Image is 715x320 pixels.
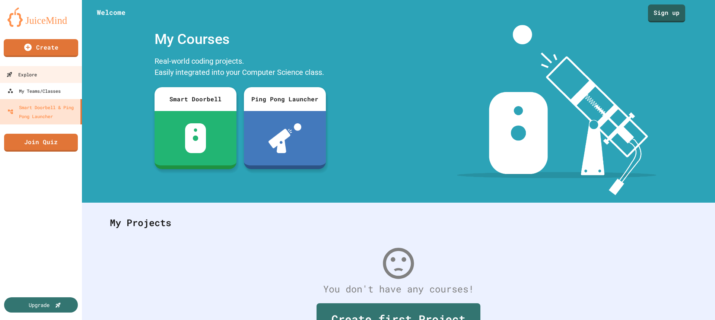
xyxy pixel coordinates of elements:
iframe: chat widget [684,290,708,313]
div: My Courses [151,25,330,54]
div: Smart Doorbell [155,87,236,111]
img: banner-image-my-projects.png [457,25,657,195]
div: My Projects [102,208,695,237]
a: Sign up [648,4,685,22]
div: Smart Doorbell & Ping Pong Launcher [7,103,77,121]
div: Ping Pong Launcher [244,87,326,111]
a: Create [4,39,78,57]
div: Explore [6,70,37,79]
a: Join Quiz [4,134,78,152]
div: Real-world coding projects. Easily integrated into your Computer Science class. [151,54,330,82]
img: sdb-white.svg [185,123,206,153]
iframe: chat widget [653,258,708,289]
div: My Teams/Classes [7,86,61,95]
div: Upgrade [29,301,50,309]
img: ppl-with-ball.png [268,123,302,153]
div: You don't have any courses! [102,282,695,296]
img: logo-orange.svg [7,7,74,27]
